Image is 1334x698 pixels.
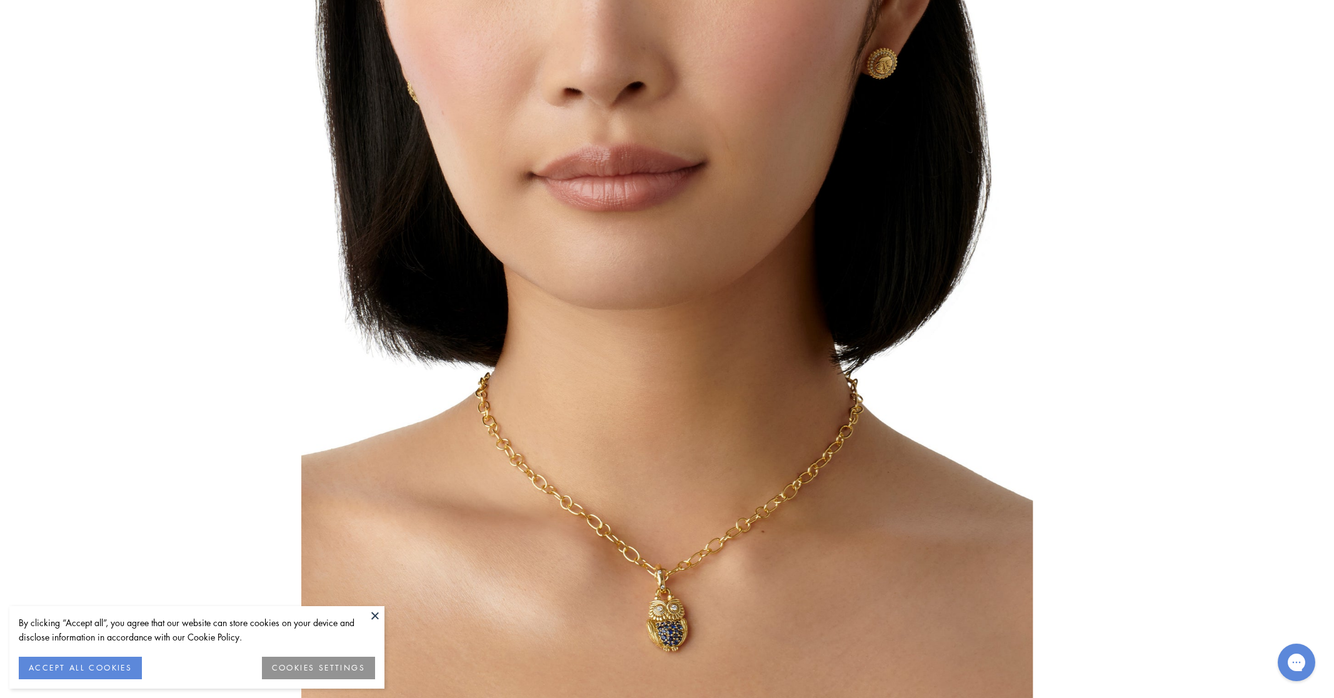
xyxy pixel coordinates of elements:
button: COOKIES SETTINGS [262,657,375,679]
iframe: Gorgias live chat messenger [1271,639,1321,686]
div: By clicking “Accept all”, you agree that our website can store cookies on your device and disclos... [19,616,375,644]
button: ACCEPT ALL COOKIES [19,657,142,679]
